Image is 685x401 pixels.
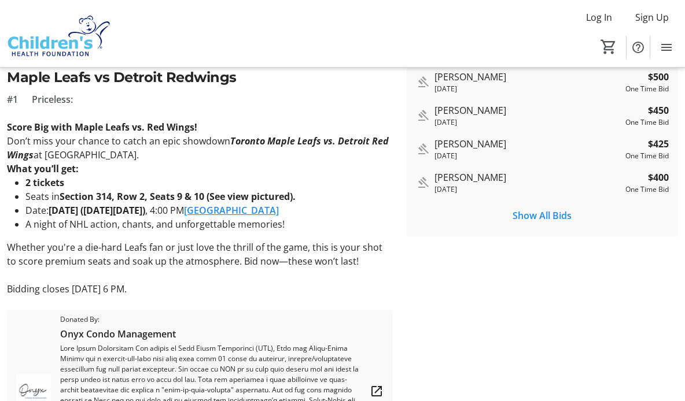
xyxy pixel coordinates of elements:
span: Priceless: [32,92,73,106]
div: One Time Bid [625,184,669,195]
span: Sign Up [635,10,669,24]
li: A night of NHL action, chants, and unforgettable memories! [25,217,393,231]
div: [PERSON_NAME] [434,170,621,184]
li: Seats in [25,190,393,203]
button: Cart [598,36,619,57]
span: Log In [586,10,612,24]
a: [GEOGRAPHIC_DATA] [184,204,279,217]
p: Bidding closes [DATE] 6 PM. [7,282,393,296]
p: Don’t miss your chance to catch an epic showdown at [GEOGRAPHIC_DATA]. [7,134,393,162]
button: Log In [577,8,621,27]
li: Date: , 4:00 PM [25,203,393,217]
strong: $450 [648,103,669,117]
span: Donated By: [60,314,360,325]
button: Menu [655,36,678,59]
mat-icon: Outbid [416,109,430,122]
strong: [DATE] ([DATE][DATE]) [49,204,145,217]
strong: $425 [648,137,669,151]
mat-icon: Outbid [416,75,430,89]
mat-icon: Outbid [416,142,430,156]
strong: 2 tickets [25,176,64,189]
h2: Maple Leafs vs Detroit Redwings [7,67,393,88]
span: #1 [7,92,18,106]
p: Whether you're a die-hard Leafs fan or just love the thrill of the game, this is your shot to sco... [7,240,393,268]
div: [DATE] [434,117,621,128]
div: [DATE] [434,84,621,94]
mat-icon: Outbid [416,176,430,190]
div: One Time Bid [625,151,669,161]
div: One Time Bid [625,117,669,128]
button: Show All Bids [416,204,669,227]
span: Onyx Condo Management [60,327,360,341]
strong: $500 [648,70,669,84]
div: [PERSON_NAME] [434,70,621,84]
strong: Score Big with Maple Leafs vs. Red Wings! [7,121,197,133]
strong: Section 314, Row 2, Seats 9 & 10 (See view pictured). [60,190,296,203]
em: Toronto Maple Leafs vs. Detroit Red Wings [7,135,389,161]
button: Sign Up [626,8,678,27]
strong: What you’ll get: [7,162,79,175]
div: [PERSON_NAME] [434,137,621,151]
div: [PERSON_NAME] [434,103,621,117]
span: Show All Bids [513,209,572,222]
button: Help [627,36,650,59]
div: [DATE] [434,151,621,161]
div: [DATE] [434,184,621,195]
div: One Time Bid [625,84,669,94]
strong: $400 [648,170,669,184]
img: Children's Health Foundation's Logo [7,5,110,62]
